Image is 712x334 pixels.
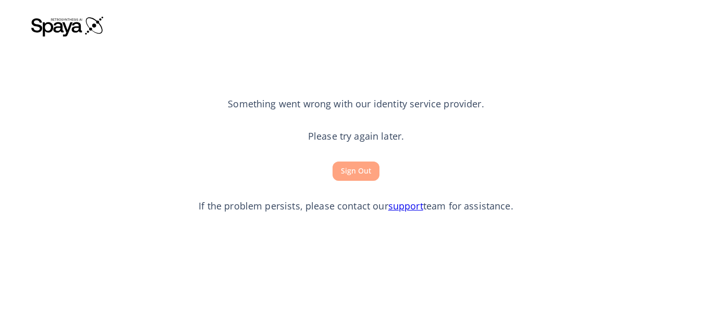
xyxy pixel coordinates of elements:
p: Please try again later. [308,130,404,143]
img: Spaya logo [31,16,104,36]
p: If the problem persists, please contact our team for assistance. [199,200,513,213]
p: Something went wrong with our identity service provider. [228,97,484,111]
button: Sign Out [333,162,379,181]
a: support [388,200,423,212]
